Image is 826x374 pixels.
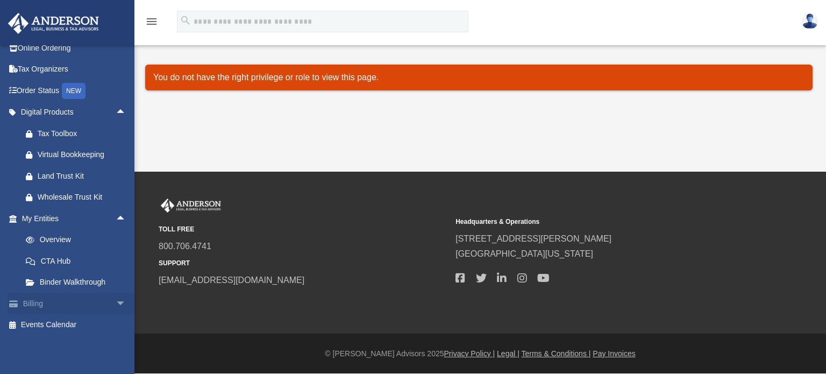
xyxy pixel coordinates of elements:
a: Tax Organizers [8,59,143,80]
p: You do not have the right privilege or role to view this page. [153,70,804,85]
div: © [PERSON_NAME] Advisors 2025 [134,347,826,361]
a: Virtual Bookkeeping [15,144,143,166]
a: [EMAIL_ADDRESS][DOMAIN_NAME] [159,276,304,285]
a: Online Ordering [8,37,143,59]
a: Privacy Policy | [444,349,495,358]
img: Anderson Advisors Platinum Portal [159,199,223,213]
a: Digital Productsarrow_drop_up [8,102,143,123]
a: 800.706.4741 [159,242,211,251]
a: [GEOGRAPHIC_DATA][US_STATE] [455,249,593,258]
i: menu [145,15,158,28]
div: Land Trust Kit [38,170,129,183]
i: search [180,15,191,26]
img: Anderson Advisors Platinum Portal [5,13,102,34]
div: NEW [62,83,86,99]
a: menu [145,19,158,28]
a: CTA Hub [15,250,143,272]
small: TOLL FREE [159,224,448,235]
a: Billingarrow_drop_down [8,293,143,314]
span: arrow_drop_up [116,208,137,230]
small: Headquarters & Operations [455,216,745,228]
a: Pay Invoices [593,349,635,358]
div: Wholesale Trust Kit [38,190,129,204]
img: User Pic [802,13,818,29]
a: Terms & Conditions | [522,349,591,358]
a: My Entitiesarrow_drop_up [8,208,143,229]
a: Order StatusNEW [8,80,143,102]
div: Virtual Bookkeeping [38,148,129,161]
span: arrow_drop_down [116,293,137,315]
a: [STREET_ADDRESS][PERSON_NAME] [455,234,611,243]
a: Overview [15,229,143,251]
a: Wholesale Trust Kit [15,187,143,208]
small: SUPPORT [159,258,448,269]
div: Tax Toolbox [38,127,129,140]
a: Binder Walkthrough [15,272,143,293]
a: Events Calendar [8,314,143,336]
span: arrow_drop_up [116,102,137,124]
a: Legal | [497,349,519,358]
a: Tax Toolbox [15,123,143,144]
a: Land Trust Kit [15,165,143,187]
